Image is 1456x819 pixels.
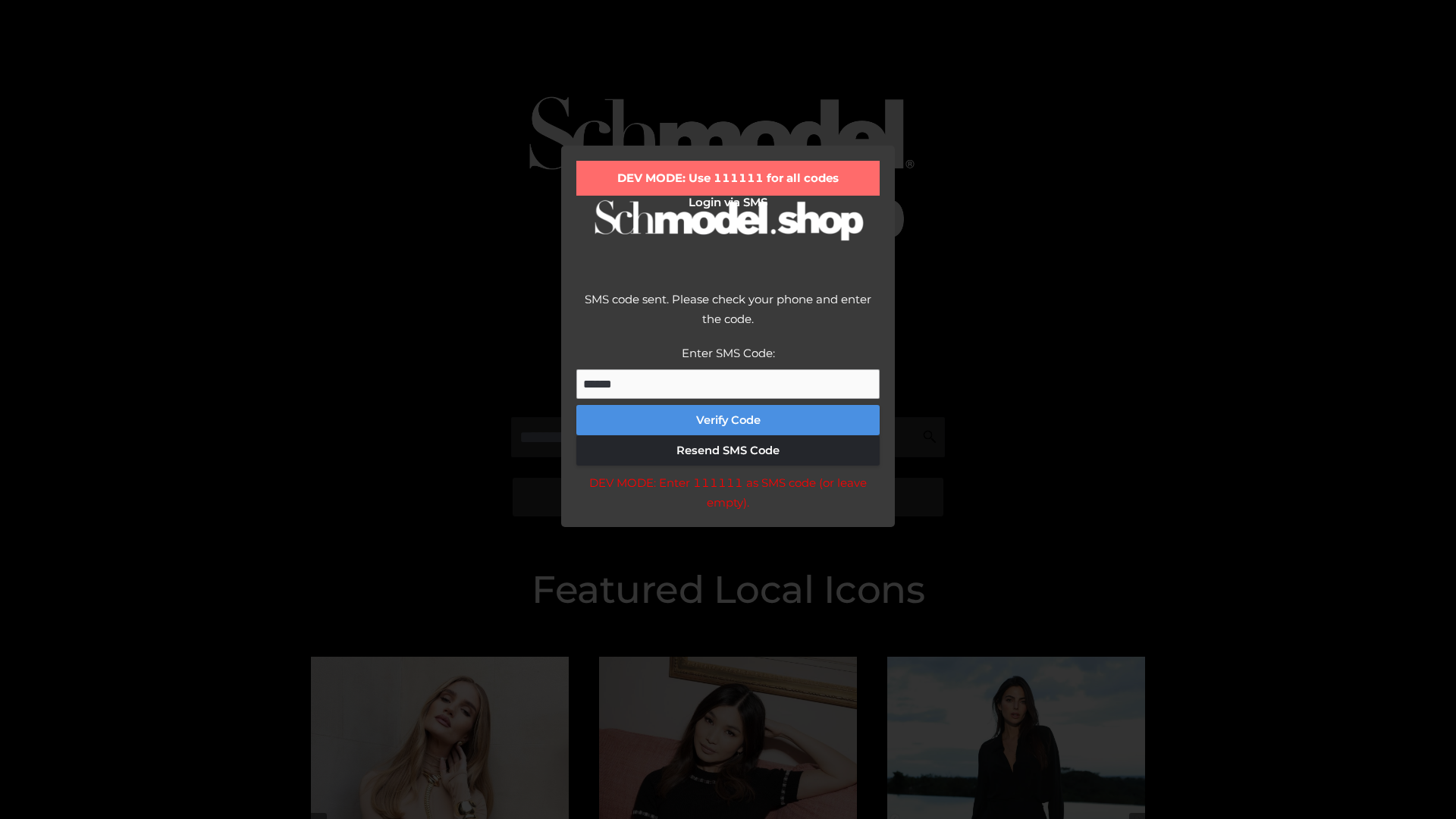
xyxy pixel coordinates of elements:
[576,290,880,344] div: SMS code sent. Please check your phone and enter the code.
[576,161,880,196] div: DEV MODE: Use 111111 for all codes
[682,346,775,360] label: Enter SMS Code:
[576,435,880,466] button: Resend SMS Code
[576,405,880,435] button: Verify Code
[576,196,880,209] h2: Login via SMS
[576,473,880,512] div: DEV MODE: Enter 111111 as SMS code (or leave empty).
